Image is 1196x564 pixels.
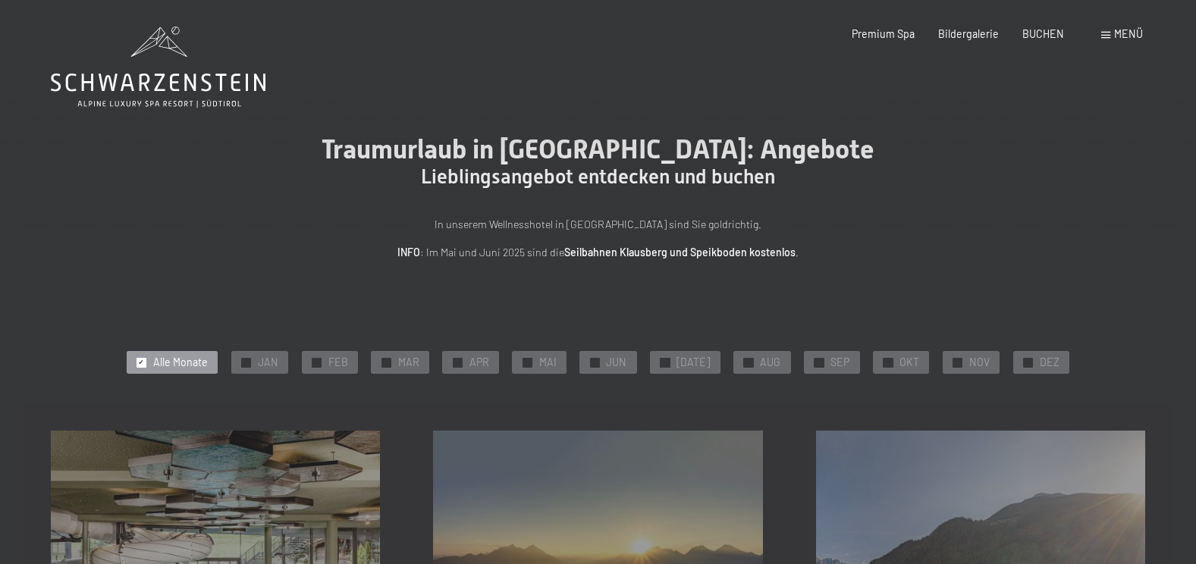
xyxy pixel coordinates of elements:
[383,358,389,367] span: ✓
[328,355,348,370] span: FEB
[421,165,775,188] span: Lieblingsangebot entdecken und buchen
[816,358,822,367] span: ✓
[662,358,668,367] span: ✓
[539,355,557,370] span: MAI
[938,27,999,40] a: Bildergalerie
[1025,358,1031,367] span: ✓
[676,355,710,370] span: [DATE]
[592,358,598,367] span: ✓
[524,358,530,367] span: ✓
[469,355,489,370] span: APR
[606,355,626,370] span: JUN
[153,355,208,370] span: Alle Monate
[1114,27,1143,40] span: Menü
[830,355,849,370] span: SEP
[322,133,874,164] span: Traumurlaub in [GEOGRAPHIC_DATA]: Angebote
[564,246,796,258] strong: Seilbahnen Klausberg und Speikboden kostenlos
[313,358,319,367] span: ✓
[397,246,420,258] strong: INFO
[955,358,961,367] span: ✓
[899,355,919,370] span: OKT
[265,216,932,233] p: In unserem Wellnesshotel in [GEOGRAPHIC_DATA] sind Sie goldrichtig.
[760,355,780,370] span: AUG
[265,244,932,262] p: : Im Mai und Juni 2025 sind die .
[1022,27,1064,40] a: BUCHEN
[852,27,915,40] a: Premium Spa
[243,358,249,367] span: ✓
[885,358,891,367] span: ✓
[258,355,278,370] span: JAN
[398,355,419,370] span: MAR
[746,358,752,367] span: ✓
[454,358,460,367] span: ✓
[138,358,144,367] span: ✓
[969,355,990,370] span: NOV
[1040,355,1059,370] span: DEZ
